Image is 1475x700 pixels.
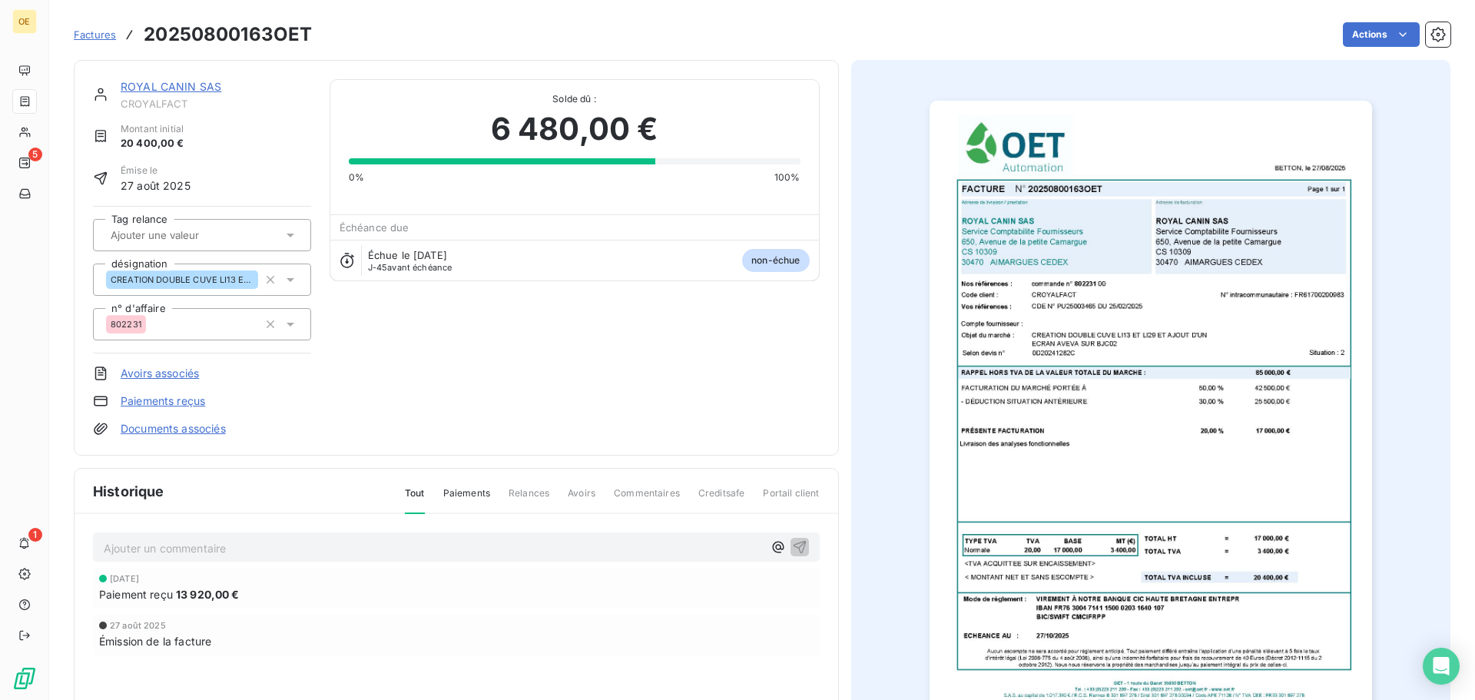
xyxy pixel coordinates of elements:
[12,9,37,34] div: OE
[99,633,211,649] span: Émission de la facture
[774,171,800,184] span: 100%
[491,106,658,152] span: 6 480,00 €
[368,262,388,273] span: J-45
[509,486,549,513] span: Relances
[1343,22,1420,47] button: Actions
[121,177,191,194] span: 27 août 2025
[121,393,205,409] a: Paiements reçus
[144,21,312,48] h3: 20250800163OET
[121,136,184,151] span: 20 400,00 €
[340,221,409,234] span: Échéance due
[349,92,800,106] span: Solde dû :
[110,574,139,583] span: [DATE]
[742,249,809,272] span: non-échue
[74,28,116,41] span: Factures
[763,486,819,513] span: Portail client
[93,481,164,502] span: Historique
[110,621,166,630] span: 27 août 2025
[99,586,173,602] span: Paiement reçu
[443,486,490,513] span: Paiements
[349,171,364,184] span: 0%
[111,275,254,284] span: CREATION DOUBLE CUVE LI13 ET LI29 ET AJOUT D'UN
[368,249,447,261] span: Échue le [DATE]
[121,122,184,136] span: Montant initial
[12,666,37,691] img: Logo LeanPay
[28,148,42,161] span: 5
[368,263,452,272] span: avant échéance
[121,366,199,381] a: Avoirs associés
[74,27,116,42] a: Factures
[109,228,264,242] input: Ajouter une valeur
[176,586,240,602] span: 13 920,00 €
[1423,648,1460,685] div: Open Intercom Messenger
[121,421,226,436] a: Documents associés
[568,486,595,513] span: Avoirs
[614,486,680,513] span: Commentaires
[121,164,191,177] span: Émise le
[121,80,221,93] a: ROYAL CANIN SAS
[28,528,42,542] span: 1
[111,320,141,329] span: 802231
[698,486,745,513] span: Creditsafe
[405,486,425,514] span: Tout
[121,98,311,110] span: CROYALFACT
